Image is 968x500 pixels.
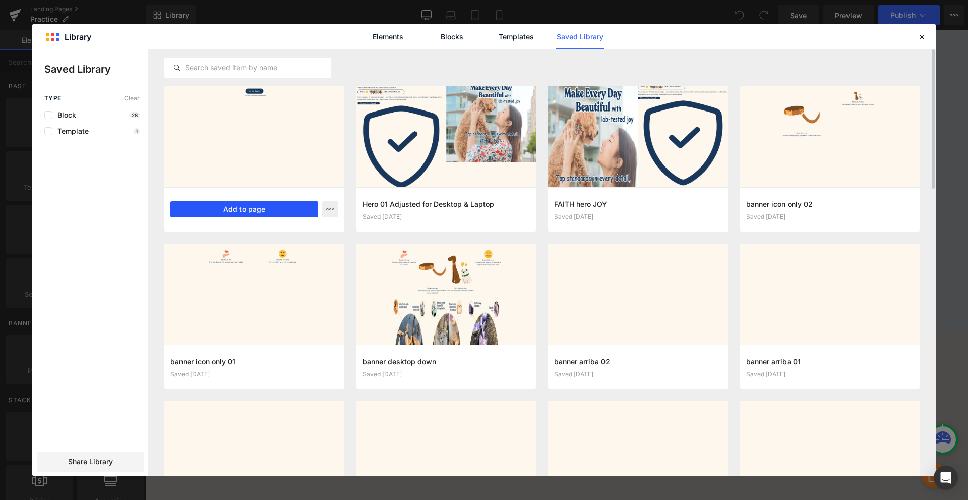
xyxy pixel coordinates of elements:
a: Levels [12,308,164,359]
img: home-redeem-1.webp [102,257,118,273]
a: Sign in [111,220,129,228]
img: sniff and bark [331,85,492,213]
h3: banner arriba 01 [746,356,914,367]
strong: Get 20% Off [364,223,433,238]
div: Saved [DATE] [362,213,530,220]
em: *Valid for one hour* [373,259,449,270]
div: Saved [DATE] [170,371,338,378]
p: 28 [130,112,140,118]
div: Saved [DATE] [746,371,914,378]
a: Templates [492,24,540,49]
span: Block [52,111,76,119]
input: Email field [341,281,482,307]
span: Already have an account? [47,220,129,228]
h3: FAITH hero JOY [554,199,722,209]
a: Elements [364,24,412,49]
h3: Sign up now and discover our rewards program [30,70,146,93]
h3: banner desktop down [362,356,530,367]
span: Type [44,95,62,102]
a: Redeem [92,247,164,300]
h2: Levels [45,318,129,328]
img: home-earn-1.webp [22,257,38,273]
span: Share Library [68,457,113,467]
strong: Your First Order! [378,223,459,252]
a: FAQ [11,8,39,18]
div: Saved [DATE] [362,371,530,378]
h3: banner icon only 02 [746,199,914,209]
button: NO, I'LL PAY FULL PRICE [341,347,482,375]
h3: banner icon only 01 [170,356,338,367]
div: Open Intercom Messenger [934,466,958,490]
p: Saved Library [44,62,148,77]
div: Saved [DATE] [554,213,722,220]
span: Welcome to [12,28,87,34]
button: Close [468,85,492,109]
h3: banner arriba 02 [554,356,722,367]
span: Clear [124,95,140,102]
svg: close icon [476,93,484,101]
p: 1 [134,128,140,134]
h2: Earn [22,280,70,290]
input: Search saved item by name [165,62,331,74]
div: Saved [DATE] [746,213,914,220]
div: Saved [DATE] [554,371,722,378]
button: Join now [58,192,118,212]
a: Blocks [428,24,476,49]
h2: Redeem [102,280,149,290]
button: CLAIM COUPON [341,313,482,342]
span: Template [52,127,89,135]
a: Earn [12,247,85,300]
a: Saved Library [556,24,604,49]
button: Add to page [170,201,318,217]
h1: Bark Coins Rewards [12,28,87,49]
h3: Hero 01 Adjusted for Desktop & Laptop [362,199,530,209]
